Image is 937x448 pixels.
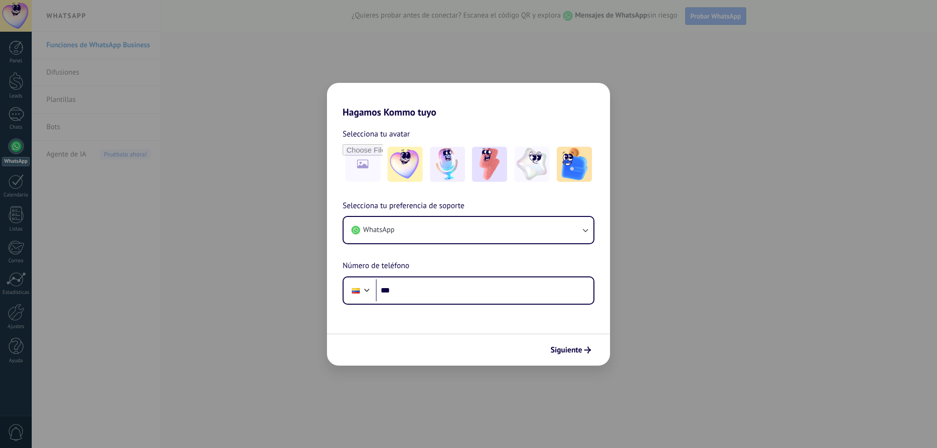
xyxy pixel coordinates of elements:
[344,217,593,243] button: WhatsApp
[546,342,595,358] button: Siguiente
[343,128,410,140] span: Selecciona tu avatar
[363,225,394,235] span: WhatsApp
[346,280,365,301] div: Colombia: + 57
[343,200,465,213] span: Selecciona tu preferencia de soporte
[343,260,409,273] span: Número de teléfono
[550,347,582,353] span: Siguiente
[514,147,550,182] img: -4.jpeg
[387,147,423,182] img: -1.jpeg
[327,83,610,118] h2: Hagamos Kommo tuyo
[472,147,507,182] img: -3.jpeg
[430,147,465,182] img: -2.jpeg
[557,147,592,182] img: -5.jpeg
